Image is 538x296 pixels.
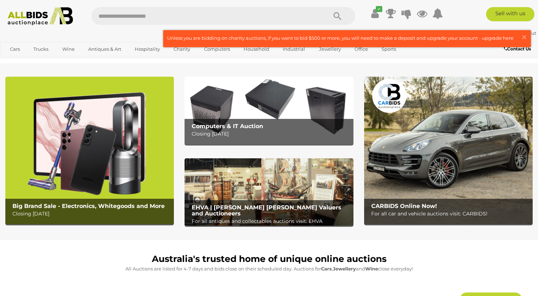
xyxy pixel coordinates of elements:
a: EHVA | Evans Hastings Valuers and Auctioneers EHVA | [PERSON_NAME] [PERSON_NAME] Valuers and Auct... [185,158,353,226]
a: Trucks [29,43,53,55]
a: Antiques & Art [84,43,126,55]
p: For all car and vehicle auctions visit: CARBIDS! [371,209,529,218]
img: Big Brand Sale - Electronics, Whitegoods and More [5,77,174,224]
a: Cars [5,43,25,55]
img: Allbids.com.au [4,7,76,26]
a: Office [350,43,373,55]
b: EHVA | [PERSON_NAME] [PERSON_NAME] Valuers and Auctioneers [192,204,341,217]
img: EHVA | Evans Hastings Valuers and Auctioneers [185,158,353,226]
p: All Auctions are listed for 4-7 days and bids close on their scheduled day. Auctions for , and cl... [9,265,529,273]
p: Closing [DATE] [192,130,350,138]
a: Computers & IT Auction Computers & IT Auction Closing [DATE] [185,77,353,144]
a: [GEOGRAPHIC_DATA] [5,55,65,67]
a: Big Brand Sale - Electronics, Whitegoods and More Big Brand Sale - Electronics, Whitegoods and Mo... [5,77,174,224]
h1: Australia's trusted home of unique online auctions [9,254,529,264]
a: Jewellery [314,43,346,55]
a: Household [239,43,274,55]
a: Wine [58,43,79,55]
b: Contact Us [504,46,531,51]
a: CARBIDS Online Now! CARBIDS Online Now! For all car and vehicle auctions visit: CARBIDS! [364,77,533,224]
a: ✔ [370,7,380,20]
b: Computers & IT Auction [192,123,263,130]
a: Contact Us [504,45,533,53]
a: Sell with us [486,7,534,21]
img: CARBIDS Online Now! [364,77,533,224]
button: Search [320,7,355,25]
img: Computers & IT Auction [185,77,353,144]
p: For all antiques and collectables auctions visit: EHVA [192,217,350,226]
span: × [521,30,527,44]
a: Computers [199,43,235,55]
b: CARBIDS Online Now! [371,203,437,209]
strong: Cars [321,266,332,272]
a: Charity [169,43,195,55]
a: Industrial [278,43,310,55]
strong: Jewellery [333,266,356,272]
p: Closing [DATE] [12,209,170,218]
strong: Wine [365,266,378,272]
i: ✔ [376,6,382,12]
a: Hospitality [130,43,165,55]
b: Big Brand Sale - Electronics, Whitegoods and More [12,203,165,209]
a: Sports [377,43,401,55]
